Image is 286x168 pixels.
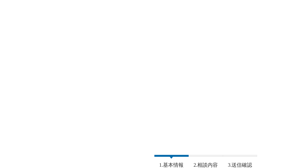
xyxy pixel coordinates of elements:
span: 1.基本情報 [154,162,188,168]
span: 1 [154,155,189,157]
span: 3.送信確認 [223,162,257,168]
span: 2 [189,155,223,157]
span: 3 [223,155,257,157]
span: 2.相談内容 [189,162,223,168]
